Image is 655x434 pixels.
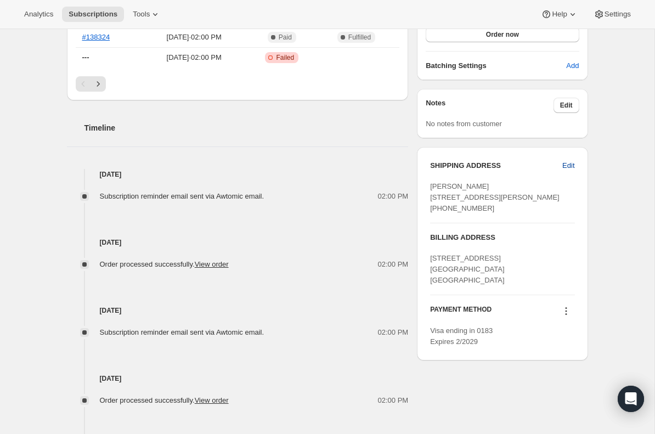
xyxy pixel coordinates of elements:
a: View order [195,260,229,268]
button: Settings [587,7,637,22]
span: Order now [486,30,519,39]
h4: [DATE] [67,237,409,248]
span: Analytics [24,10,53,19]
button: Add [560,57,585,75]
button: Edit [554,98,579,113]
span: Subscriptions [69,10,117,19]
button: Help [534,7,584,22]
h4: [DATE] [67,373,409,384]
button: Order now [426,27,579,42]
span: Fulfilled [348,33,371,42]
span: 02:00 PM [378,327,409,338]
span: 02:00 PM [378,395,409,406]
h2: Timeline [84,122,409,133]
h4: [DATE] [67,169,409,180]
span: Tools [133,10,150,19]
span: Failed [276,53,294,62]
span: Help [552,10,567,19]
button: Analytics [18,7,60,22]
div: Open Intercom Messenger [618,386,644,412]
span: Order processed successfully. [100,260,229,268]
h6: Batching Settings [426,60,566,71]
nav: Pagination [76,76,400,92]
h4: [DATE] [67,305,409,316]
span: 02:00 PM [378,259,409,270]
button: Edit [556,157,581,174]
span: [DATE] · 02:00 PM [144,32,244,43]
span: Edit [562,160,574,171]
a: View order [195,396,229,404]
span: [PERSON_NAME] [STREET_ADDRESS][PERSON_NAME] [PHONE_NUMBER] [430,182,560,212]
span: No notes from customer [426,120,502,128]
span: --- [82,53,89,61]
span: Edit [560,101,573,110]
span: Subscription reminder email sent via Awtomic email. [100,328,264,336]
span: Order processed successfully. [100,396,229,404]
h3: Notes [426,98,554,113]
h3: PAYMENT METHOD [430,305,492,320]
span: Subscription reminder email sent via Awtomic email. [100,192,264,200]
button: Next [91,76,106,92]
span: [STREET_ADDRESS] [GEOGRAPHIC_DATA] [GEOGRAPHIC_DATA] [430,254,504,284]
span: [DATE] · 02:00 PM [144,52,244,63]
span: Settings [605,10,631,19]
a: #138324 [82,33,110,41]
span: Add [566,60,579,71]
button: Subscriptions [62,7,124,22]
span: 02:00 PM [378,191,409,202]
h3: BILLING ADDRESS [430,232,574,243]
h3: SHIPPING ADDRESS [430,160,562,171]
button: Tools [126,7,167,22]
span: Visa ending in 0183 Expires 2/2029 [430,326,493,346]
span: Paid [279,33,292,42]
